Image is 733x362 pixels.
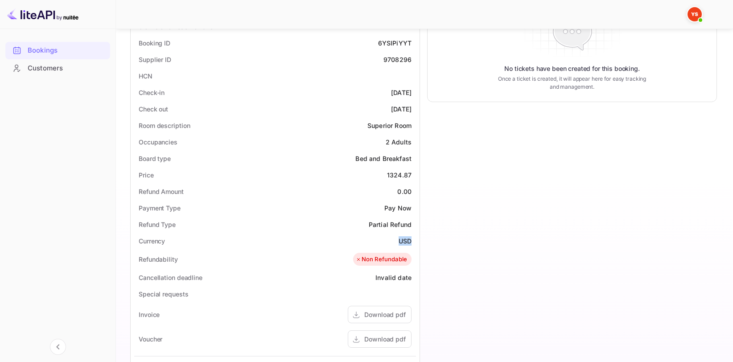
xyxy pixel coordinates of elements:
[139,104,168,114] div: Check out
[364,334,406,344] div: Download pdf
[5,60,110,76] a: Customers
[397,187,412,196] div: 0.00
[5,42,110,59] div: Bookings
[139,187,184,196] div: Refund Amount
[399,236,412,246] div: USD
[139,289,188,299] div: Special requests
[494,75,650,91] p: Once a ticket is created, it will appear here for easy tracking and management.
[378,38,412,48] div: 6YSIPiYYT
[7,7,78,21] img: LiteAPI logo
[5,60,110,77] div: Customers
[139,255,178,264] div: Refundability
[364,310,406,319] div: Download pdf
[28,63,106,74] div: Customers
[367,121,412,130] div: Superior Room
[384,203,412,213] div: Pay Now
[369,220,412,229] div: Partial Refund
[387,170,412,180] div: 1324.87
[355,154,412,163] div: Bed and Breakfast
[391,104,412,114] div: [DATE]
[386,137,412,147] div: 2 Adults
[139,88,165,97] div: Check-in
[504,64,640,73] p: No tickets have been created for this booking.
[688,7,702,21] img: Yandex Support
[139,154,171,163] div: Board type
[355,255,407,264] div: Non Refundable
[50,339,66,355] button: Collapse navigation
[375,273,412,282] div: Invalid date
[139,203,181,213] div: Payment Type
[5,42,110,58] a: Bookings
[139,137,177,147] div: Occupancies
[391,88,412,97] div: [DATE]
[139,310,160,319] div: Invoice
[139,71,152,81] div: HCN
[139,55,171,64] div: Supplier ID
[139,334,162,344] div: Voucher
[139,170,154,180] div: Price
[139,273,202,282] div: Cancellation deadline
[139,121,190,130] div: Room description
[139,220,176,229] div: Refund Type
[383,55,412,64] div: 9708296
[139,38,170,48] div: Booking ID
[28,45,106,56] div: Bookings
[139,236,165,246] div: Currency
